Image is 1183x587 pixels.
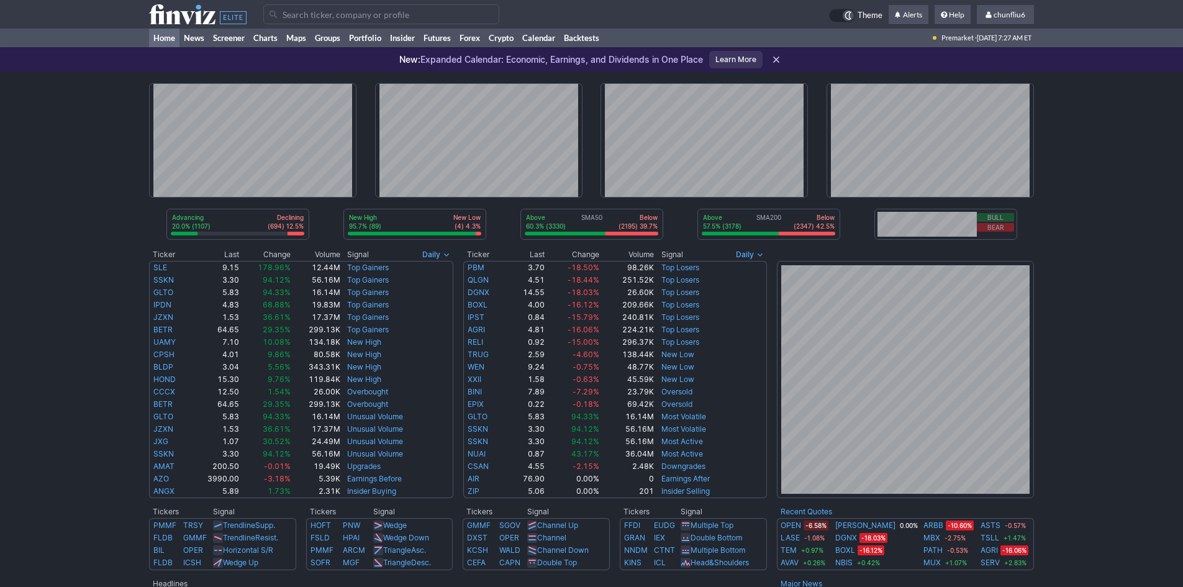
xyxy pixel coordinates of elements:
[526,222,566,230] p: 60.3% (3330)
[794,222,835,230] p: (2347) 42.5%
[343,521,360,530] a: PNW
[781,557,799,569] a: AVAV
[923,557,941,569] a: MUX
[526,213,566,222] p: Above
[571,424,599,434] span: 94.12%
[183,558,201,567] a: ICSH
[153,533,173,542] a: FLDB
[661,437,703,446] a: Most Active
[347,250,369,260] span: Signal
[600,336,655,348] td: 296.37K
[310,29,345,47] a: Groups
[568,300,599,309] span: -16.12%
[624,521,640,530] a: FFDI
[190,248,240,261] th: Last
[600,411,655,423] td: 16.14M
[661,325,699,334] a: Top Losers
[661,399,692,409] a: Oversold
[190,448,240,460] td: 3.30
[172,213,211,222] p: Advancing
[310,521,331,530] a: HOFT
[419,248,453,261] button: Signals interval
[507,348,545,361] td: 2.59
[573,375,599,384] span: -0.63%
[468,449,486,458] a: NUAI
[263,300,291,309] span: 68.88%
[703,213,741,222] p: Above
[153,300,171,309] a: IPDN
[153,424,173,434] a: JZXN
[263,424,291,434] span: 36.61%
[600,248,655,261] th: Volume
[411,545,426,555] span: Asc.
[468,325,485,334] a: AGRI
[153,545,165,555] a: BIL
[383,533,429,542] a: Wedge Down
[347,462,381,471] a: Upgrades
[153,337,176,347] a: UAMY
[419,29,455,47] a: Futures
[537,545,589,555] a: Channel Down
[835,557,853,569] a: NBIS
[310,545,333,555] a: PMMF
[981,557,1000,569] a: SERV
[654,558,666,567] a: ICL
[654,533,665,542] a: IEX
[190,286,240,299] td: 5.83
[263,399,291,409] span: 29.35%
[347,337,381,347] a: New High
[190,274,240,286] td: 3.30
[386,29,419,47] a: Insider
[977,5,1034,25] a: chunfliu6
[568,288,599,297] span: -18.03%
[691,545,745,555] a: Multiple Bottom
[507,336,545,348] td: 0.92
[310,558,330,567] a: SOFR
[468,399,484,409] a: EPIX
[183,533,207,542] a: GMMF
[600,398,655,411] td: 69.42K
[453,222,481,230] p: (4) 4.3%
[153,437,168,446] a: JXG
[153,350,175,359] a: CPSH
[349,213,381,222] p: New High
[703,222,741,230] p: 57.5% (3178)
[190,398,240,411] td: 64.65
[349,222,381,230] p: 95.7% (89)
[468,288,489,297] a: DGNX
[347,437,403,446] a: Unusual Volume
[347,387,388,396] a: Overbought
[149,29,179,47] a: Home
[153,387,175,396] a: CCCX
[573,350,599,359] span: -4.60%
[263,275,291,284] span: 94.12%
[507,324,545,336] td: 4.81
[343,545,365,555] a: ARCM
[600,348,655,361] td: 138.44K
[347,350,381,359] a: New High
[263,412,291,421] span: 94.33%
[923,532,940,544] a: MBX
[568,325,599,334] span: -16.06%
[781,507,832,516] b: Recent Quotes
[781,519,801,532] a: OPEN
[654,545,675,555] a: CTNT
[223,521,255,530] span: Trendline
[654,521,675,530] a: EUDG
[507,274,545,286] td: 4.51
[347,275,389,284] a: Top Gainers
[507,248,545,261] th: Last
[829,9,882,22] a: Theme
[507,261,545,274] td: 3.70
[190,299,240,311] td: 4.83
[468,350,489,359] a: TRUG
[624,545,648,555] a: NNDM
[661,362,694,371] a: New Low
[661,412,706,421] a: Most Volatile
[347,474,402,483] a: Earnings Before
[499,533,519,542] a: OPER
[507,435,545,448] td: 3.30
[268,387,291,396] span: 1.54%
[347,424,403,434] a: Unusual Volume
[455,29,484,47] a: Forex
